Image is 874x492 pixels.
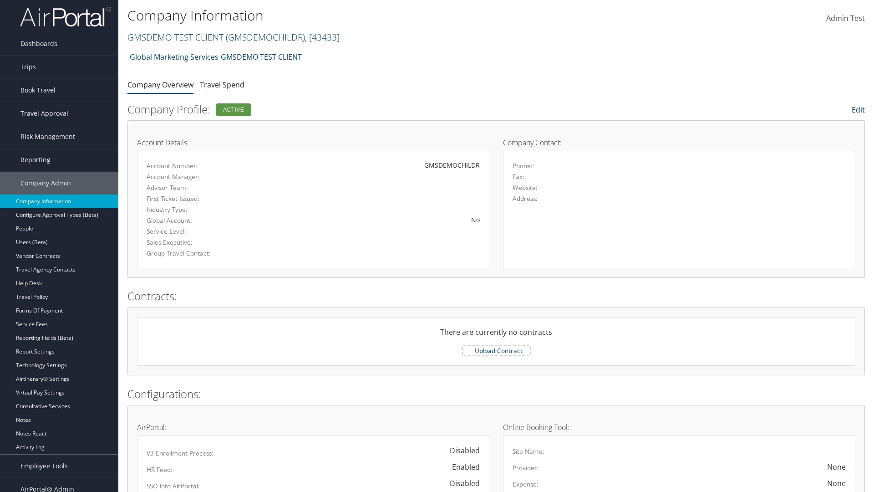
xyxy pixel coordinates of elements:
[827,478,846,489] div: None
[20,149,51,171] span: Reporting
[513,172,524,181] label: Fax:
[147,238,249,247] label: Sales Executive:
[147,227,249,236] label: Service Level:
[20,79,56,102] span: Book Travel
[216,103,251,116] div: Active
[127,288,865,304] h2: Contracts:
[221,48,302,66] a: GMSDEMO TEST CLIENT
[20,56,36,78] span: Trips
[127,80,193,90] a: Company Overview
[20,6,111,27] img: airportal-logo.png
[441,478,480,489] div: Disabled
[513,447,544,456] label: Site Name:
[443,461,480,472] div: Enabled
[503,424,855,431] h4: Online Booking Tool:
[127,386,865,402] h2: Configurations:
[147,249,249,258] label: Group Travel Contact:
[20,102,68,125] span: Travel Approval
[127,102,615,117] h2: Company Profile:
[262,160,480,170] div: GMSDEMOCHILDR
[147,449,213,458] label: V3 Enrollment Process:
[513,194,538,203] label: Address:
[20,125,75,148] span: Risk Management
[513,480,539,489] label: Expense:
[20,32,57,55] span: Dashboards
[127,6,619,25] h1: Company Information
[147,194,249,203] label: First Ticket Issued:
[827,461,846,472] div: None
[826,13,865,23] span: Admin Test
[147,482,200,491] label: SSO into AirPortal:
[130,48,218,66] a: Global Marketing Services
[305,31,340,43] span: , [ 43433 ]
[147,172,249,181] label: Account Manager:
[463,346,530,355] label: Upload Contract
[20,172,71,195] span: Company Admin
[147,205,249,214] label: Industry Type:
[441,445,480,456] div: Disabled
[147,465,173,474] label: HR Feed:
[826,5,865,33] a: Admin Test
[147,161,249,170] label: Account Number:
[137,424,489,431] h4: AirPortal:
[226,31,305,43] span: ( GMSDEMOCHILDR )
[147,216,249,225] label: Global Account:
[513,161,533,170] label: Phone:
[147,183,249,192] label: Advisor Team:
[262,215,480,225] div: No
[127,31,340,43] a: GMSDEMO TEST CLIENT
[137,327,855,345] div: There are currently no contracts
[513,463,539,472] label: Provider:
[852,105,865,115] a: Edit
[503,139,855,146] h4: Company Contact:
[20,455,68,477] span: Employee Tools
[200,80,244,90] a: Travel Spend
[513,183,538,192] label: Website:
[137,139,489,146] h4: Account Details:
